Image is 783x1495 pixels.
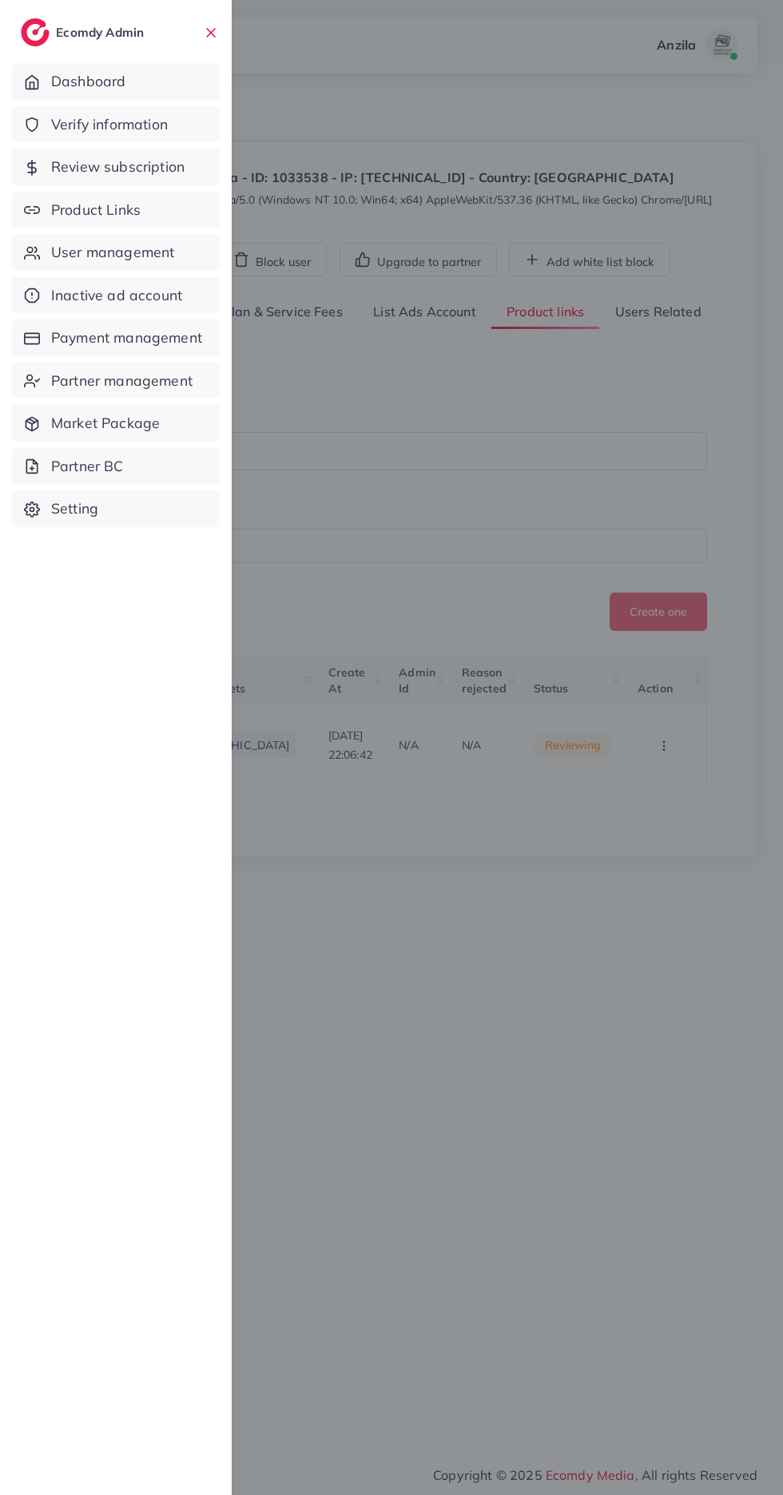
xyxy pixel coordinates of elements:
span: User management [51,242,174,263]
span: Market Package [51,413,160,434]
span: Dashboard [51,71,125,92]
a: Payment management [12,319,220,356]
a: Product Links [12,192,220,228]
span: Inactive ad account [51,285,182,306]
span: Verify information [51,114,168,135]
a: User management [12,234,220,271]
span: Partner BC [51,456,124,477]
a: Partner management [12,363,220,399]
a: Verify information [12,106,220,143]
a: Partner BC [12,448,220,485]
a: Setting [12,490,220,527]
span: Payment management [51,327,202,348]
a: Dashboard [12,63,220,100]
span: Setting [51,498,98,519]
img: logo [21,18,50,46]
span: Partner management [51,371,193,391]
a: Review subscription [12,149,220,185]
a: logoEcomdy Admin [21,18,148,46]
a: Inactive ad account [12,277,220,314]
span: Review subscription [51,157,185,177]
span: Product Links [51,200,141,220]
h2: Ecomdy Admin [56,25,148,40]
a: Market Package [12,405,220,442]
